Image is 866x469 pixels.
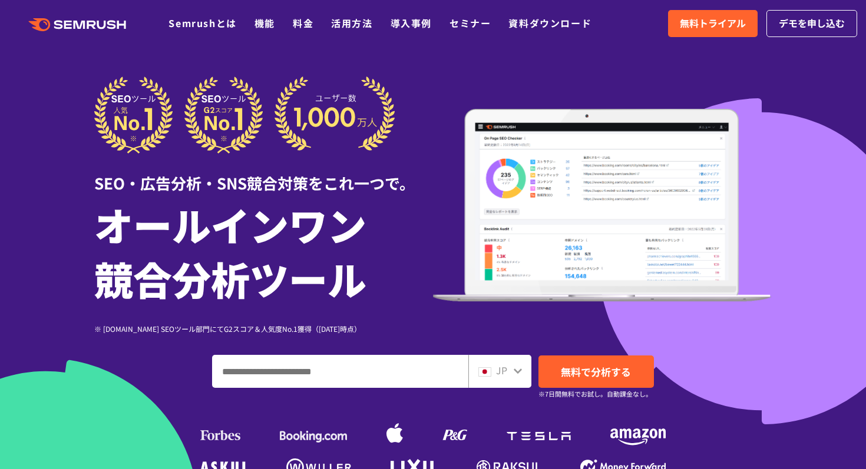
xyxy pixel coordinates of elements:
[538,355,654,388] a: 無料で分析する
[94,197,433,305] h1: オールインワン 競合分析ツール
[331,16,372,30] a: 活用方法
[391,16,432,30] a: 導入事例
[213,355,468,387] input: ドメイン、キーワードまたはURLを入力してください
[168,16,236,30] a: Semrushとは
[561,364,631,379] span: 無料で分析する
[538,388,652,400] small: ※7日間無料でお試し。自動課金なし。
[680,16,746,31] span: 無料トライアル
[766,10,857,37] a: デモを申し込む
[779,16,845,31] span: デモを申し込む
[508,16,591,30] a: 資料ダウンロード
[254,16,275,30] a: 機能
[293,16,313,30] a: 料金
[496,363,507,377] span: JP
[449,16,491,30] a: セミナー
[94,154,433,194] div: SEO・広告分析・SNS競合対策をこれ一つで。
[94,323,433,334] div: ※ [DOMAIN_NAME] SEOツール部門にてG2スコア＆人気度No.1獲得（[DATE]時点）
[668,10,758,37] a: 無料トライアル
